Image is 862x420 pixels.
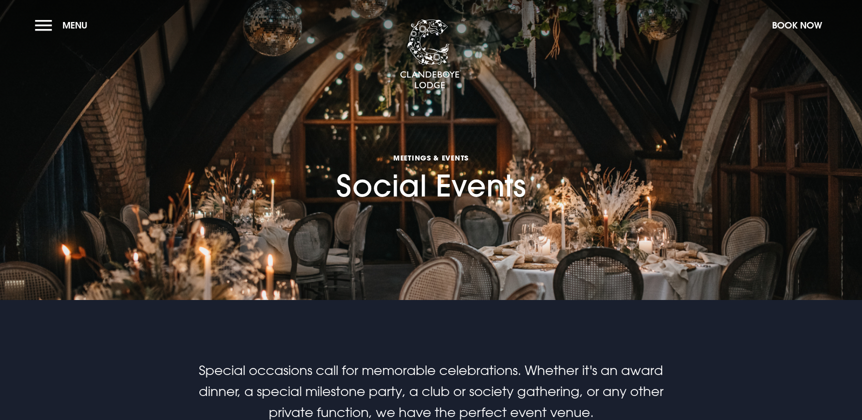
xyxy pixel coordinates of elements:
[35,14,92,36] button: Menu
[62,19,87,31] span: Menu
[336,153,526,162] span: Meetings & Events
[336,101,526,204] h1: Social Events
[767,14,827,36] button: Book Now
[400,19,460,89] img: Clandeboye Lodge
[199,362,664,420] span: Special occasions call for memorable celebrations. Whether it's an award dinner, a special milest...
